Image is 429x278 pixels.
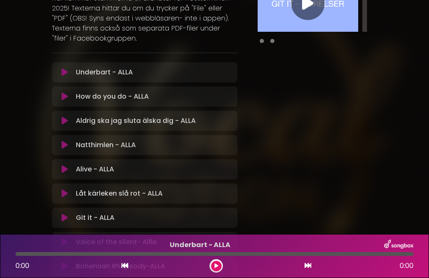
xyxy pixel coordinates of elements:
p: Git it - ALLA [76,213,233,223]
p: Aldrig ska jag sluta älska dig - ALLA [76,116,233,126]
img: songbox-logo-white.png [384,240,413,250]
p: Underbart - ALLA [76,67,233,77]
p: Underbart - ALLA [16,240,384,250]
p: Alive - ALLA [76,164,233,174]
p: Natthimlen - ALLA [76,140,233,150]
span: 0:00 [16,261,29,270]
p: How do you do - ALLA [76,92,233,102]
p: Låt kärleken slå rot - ALLA [76,189,233,199]
span: 0:00 [400,261,413,271]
